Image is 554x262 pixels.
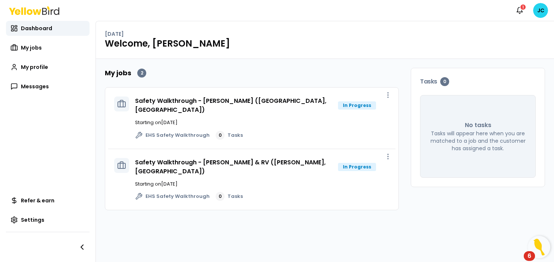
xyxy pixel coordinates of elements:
div: 0 [440,77,449,86]
button: Open Resource Center, 6 new notifications [528,236,550,258]
span: JC [533,3,548,18]
div: 1 [520,4,526,10]
div: 0 [216,192,225,201]
a: Safety Walkthrough - [PERSON_NAME] ([GEOGRAPHIC_DATA], [GEOGRAPHIC_DATA]) [135,97,326,114]
a: 0Tasks [216,192,243,201]
h2: My jobs [105,68,131,78]
span: Messages [21,83,49,90]
span: EHS Safety Walkthrough [145,193,210,200]
a: Safety Walkthrough - [PERSON_NAME] & RV ([PERSON_NAME], [GEOGRAPHIC_DATA]) [135,158,326,176]
span: My jobs [21,44,42,51]
h1: Welcome, [PERSON_NAME] [105,38,545,50]
p: Starting on [DATE] [135,180,389,188]
div: 0 [216,131,225,140]
a: 0Tasks [216,131,243,140]
p: No tasks [465,121,491,130]
a: Dashboard [6,21,90,36]
span: My profile [21,63,48,71]
span: Refer & earn [21,197,54,204]
a: Settings [6,212,90,227]
span: Settings [21,216,44,224]
p: [DATE] [105,30,124,38]
h3: Tasks [420,77,536,86]
p: Starting on [DATE] [135,119,389,126]
a: Refer & earn [6,193,90,208]
div: In Progress [338,163,376,171]
button: 1 [512,3,527,18]
a: Messages [6,79,90,94]
p: Tasks will appear here when you are matched to a job and the customer has assigned a task. [429,130,526,152]
span: Dashboard [21,25,52,32]
div: 2 [137,69,146,78]
span: EHS Safety Walkthrough [145,132,210,139]
a: My profile [6,60,90,75]
div: In Progress [338,101,376,110]
a: My jobs [6,40,90,55]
